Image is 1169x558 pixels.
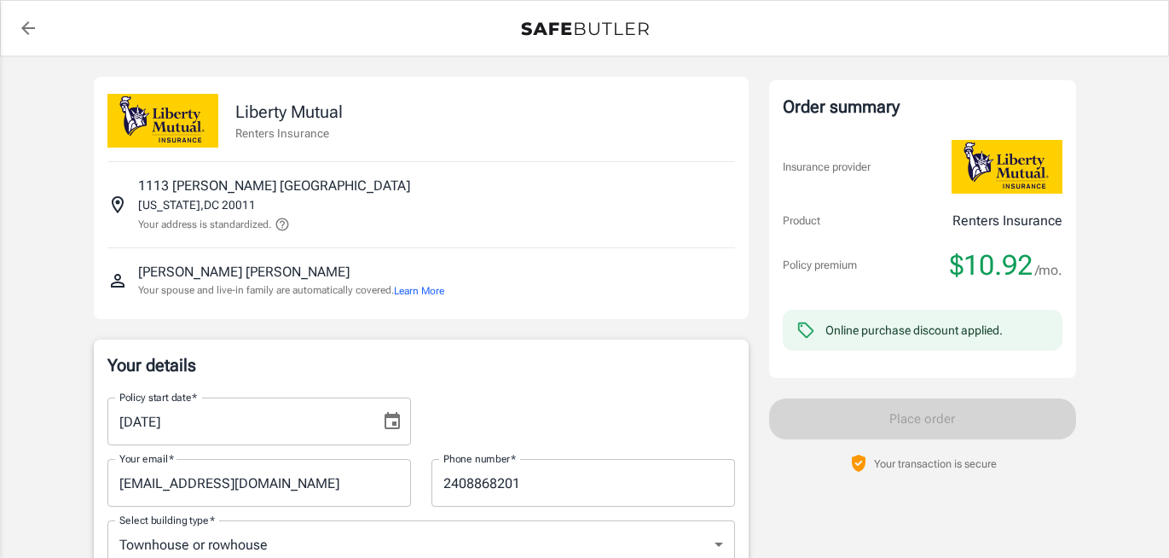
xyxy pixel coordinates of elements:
[119,390,198,404] label: Policy start date
[521,22,649,36] img: Back to quotes
[950,248,1033,282] span: $10.92
[874,456,997,472] p: Your transaction is secure
[825,322,1003,339] div: Online purchase discount applied.
[107,353,735,377] p: Your details
[952,211,1062,231] p: Renters Insurance
[107,94,218,148] img: Liberty Mutual
[138,176,410,196] p: 1113 [PERSON_NAME] [GEOGRAPHIC_DATA]
[394,283,444,299] button: Learn More
[783,159,871,176] p: Insurance provider
[107,195,128,215] svg: Insured address
[138,217,271,232] p: Your address is standardized.
[952,140,1062,194] img: Liberty Mutual
[375,404,409,439] button: Choose date, selected date is Aug 20, 2025
[443,451,516,466] label: Phone number
[783,257,857,274] p: Policy premium
[235,99,343,125] p: Liberty Mutual
[138,196,256,213] p: [US_STATE] , DC 20011
[119,513,215,527] label: Select building type
[783,94,1062,119] div: Order summary
[1035,259,1062,282] span: /mo.
[138,282,444,299] p: Your spouse and live-in family are automatically covered.
[119,451,174,466] label: Your email
[107,270,128,291] svg: Insured person
[138,262,350,282] p: [PERSON_NAME] [PERSON_NAME]
[783,212,820,230] p: Product
[107,459,411,507] input: Enter email
[431,459,735,507] input: Enter number
[11,11,45,45] a: back to quotes
[235,125,343,142] p: Renters Insurance
[107,398,368,445] input: MM/DD/YYYY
